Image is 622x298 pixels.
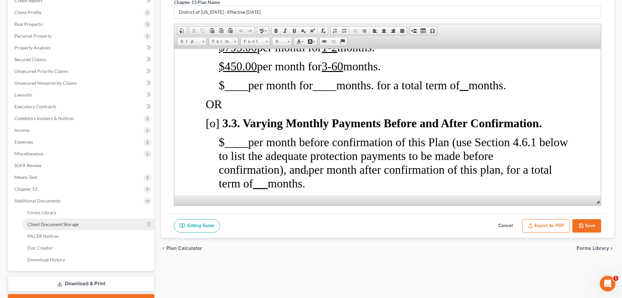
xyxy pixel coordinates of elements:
[14,21,42,27] span: Real Property
[198,26,207,35] a: Copy
[14,9,41,15] span: Client Profile
[14,45,51,50] span: Property Analysis
[14,80,77,86] span: Unsecured Nonpriority Claims
[577,246,614,251] button: Forms Library chevron_right
[9,65,154,77] a: Unsecured Priority Claims
[9,160,154,171] a: SOFA Review
[308,26,317,35] a: Superscript
[613,276,618,281] span: 1
[27,245,53,251] span: Doc Creator
[14,92,32,97] span: Lawsuits
[177,37,200,46] span: Styles
[22,254,154,266] a: Download History
[600,276,615,291] iframe: Intercom live chat
[174,49,601,196] iframe: Rich Text Editor, document-ckeditor
[236,26,246,35] a: Undo
[27,233,59,239] span: PACER Notices
[209,37,232,46] span: Format
[306,37,317,46] a: Background Color
[27,210,56,215] span: Forms Library
[161,246,202,251] button: chevron_left Plan Calculator
[329,37,338,46] a: Unlink
[14,186,37,192] span: Chapter 13
[609,246,614,251] i: chevron_right
[226,26,235,35] a: Paste from Word
[14,163,41,168] span: SOFA Review
[319,26,328,35] a: Remove Format
[577,246,609,251] span: Forms Library
[14,198,60,203] span: Additional Documents
[22,219,154,230] a: Client Document Storage
[419,26,428,35] a: Table
[320,37,329,46] a: Link
[280,26,290,35] a: Italic
[8,276,154,291] a: Download & Print
[174,219,220,233] a: Editing Guide
[174,6,601,18] input: Enter name...
[290,26,299,35] a: Underline
[14,151,43,156] span: Miscellaneous
[241,37,263,46] span: Font
[177,37,207,46] a: Styles
[359,26,369,35] a: Increase Indent
[379,26,389,35] a: Center
[246,26,255,35] a: Redo
[272,37,292,46] a: Size
[9,54,154,65] a: Secured Claims
[14,104,56,109] span: Executory Contracts
[14,68,68,74] span: Unsecured Priority Claims
[340,26,349,35] a: Insert/Remove Bulleted List
[370,26,379,35] a: Align Left
[177,26,186,35] a: Document Properties
[27,257,65,262] span: Download History
[14,57,46,62] span: Secured Claims
[216,26,226,35] a: Paste as plain text
[9,89,154,101] a: Lawsuits
[22,230,154,242] a: PACER Notices
[389,26,398,35] a: Align Right
[572,219,601,233] button: Save
[14,115,74,121] span: Codebtors Insiders & Notices
[522,219,570,233] button: Export as PDF
[350,26,359,35] a: Decrease Indent
[189,26,198,35] a: Cut
[294,37,306,46] a: Text Color
[271,26,280,35] a: Bold
[9,101,154,113] a: Executory Contracts
[14,174,37,180] span: Means Test
[14,127,29,133] span: Income
[14,139,33,145] span: Expenses
[9,42,154,54] a: Property Analysis
[9,77,154,89] a: Unsecured Nonpriority Claims
[14,33,52,39] span: Personal Property
[166,246,202,251] span: Plan Calculator
[272,37,285,46] span: Size
[22,242,154,254] a: Doc Creator
[240,37,270,46] a: Font
[330,26,340,35] a: Insert/Remove Numbered List
[491,219,520,233] button: Cancel
[209,37,238,46] a: Format
[428,26,437,35] a: Insert Special Character
[299,26,308,35] a: Subscript
[596,200,599,203] span: Resize
[22,207,154,219] a: Forms Library
[207,26,216,35] a: Paste
[27,221,79,227] span: Client Document Storage
[257,26,269,35] a: Spell Checker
